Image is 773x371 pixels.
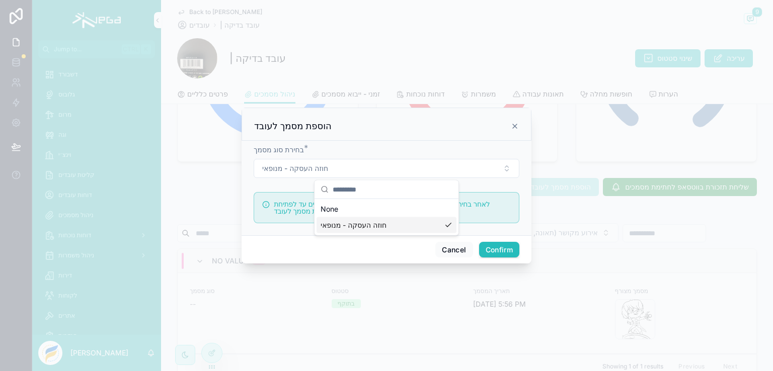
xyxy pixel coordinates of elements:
[315,199,458,235] div: Suggestions
[262,163,328,173] span: חוזה העסקה - מנופאי
[479,242,519,258] button: Confirm
[254,145,304,154] span: בחירת סוג מסמך
[274,201,511,215] h5: לאחר בחירת מסמך ולחיצה על ״אישור״ יש למהתין מספר רגעים עד לפתיחת הטופס להוספת מסמך לעובד.
[254,120,332,132] h3: הוספת מסמך לעובד
[321,220,386,230] span: חוזה העסקה - מנופאי
[435,242,473,258] button: Cancel
[254,159,519,178] button: Select Button
[317,201,456,217] div: None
